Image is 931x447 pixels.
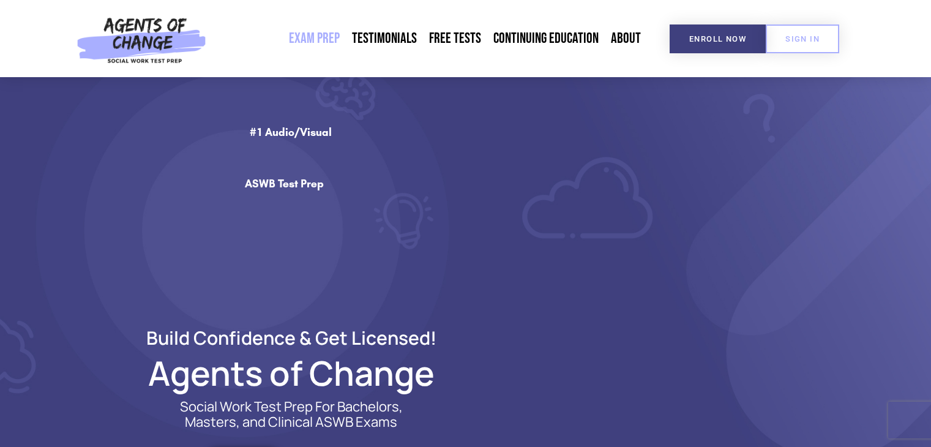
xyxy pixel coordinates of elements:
span: Enroll Now [689,35,746,43]
a: Exam Prep [283,24,346,53]
h2: Agents of Change [117,359,466,387]
a: SIGN IN [766,24,839,53]
span: SIGN IN [785,35,820,43]
a: About [605,24,647,53]
nav: Menu [212,24,647,53]
div: #1 Audio/Visual ASWB Test Prep [245,126,337,323]
h2: Build Confidence & Get Licensed! [117,329,466,347]
a: Continuing Education [487,24,605,53]
a: Free Tests [423,24,487,53]
a: Testimonials [346,24,423,53]
a: Enroll Now [670,24,766,53]
p: Social Work Test Prep For Bachelors, Masters, and Clinical ASWB Exams [166,399,417,430]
